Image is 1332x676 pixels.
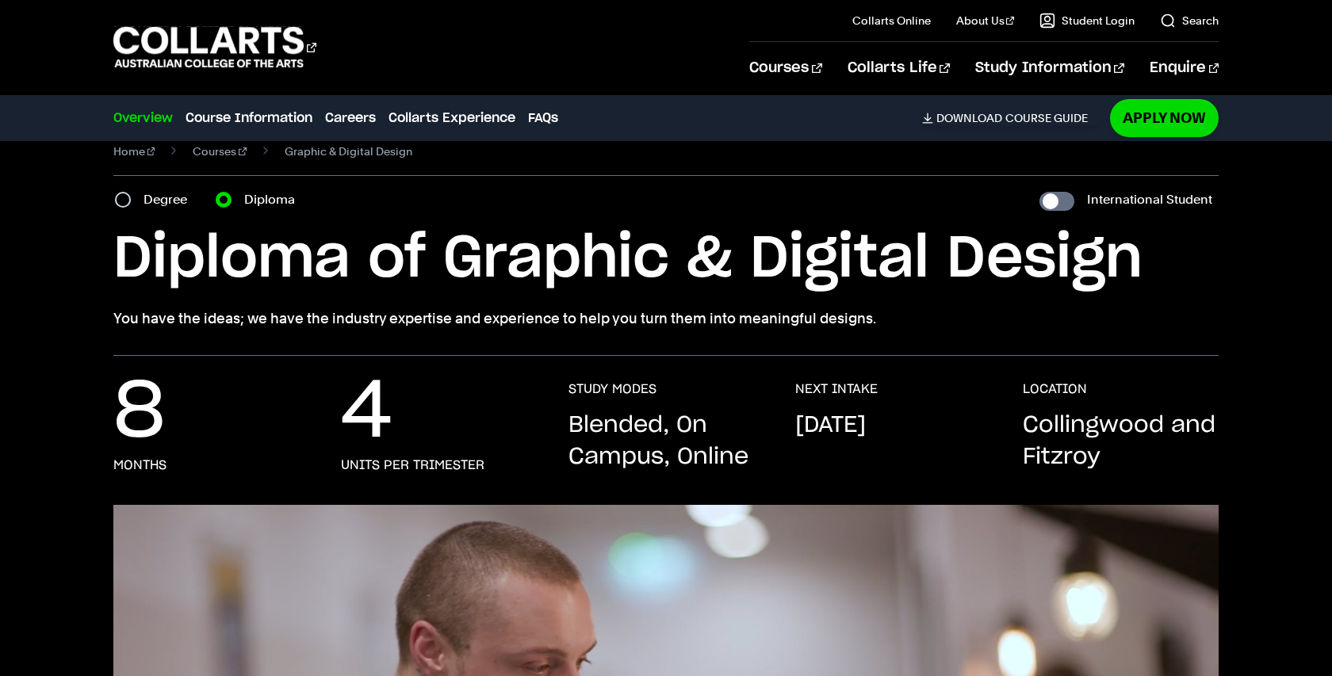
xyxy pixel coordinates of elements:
h3: months [113,457,166,473]
span: Graphic & Digital Design [285,140,412,162]
h3: LOCATION [1023,381,1087,397]
a: Collarts Online [852,13,931,29]
a: Home [113,140,155,162]
a: Student Login [1039,13,1135,29]
p: [DATE] [795,410,866,441]
a: Collarts Experience [388,109,515,128]
label: Diploma [244,189,304,211]
h3: units per trimester [341,457,484,473]
p: Blended, On Campus, Online [568,410,764,473]
a: Apply Now [1110,99,1219,136]
p: 4 [341,381,392,445]
label: International Student [1087,189,1212,211]
a: DownloadCourse Guide [922,111,1100,125]
a: Search [1160,13,1219,29]
a: FAQs [528,109,558,128]
p: Collingwood and Fitzroy [1023,410,1219,473]
div: Go to homepage [113,25,316,70]
h3: NEXT INTAKE [795,381,878,397]
p: You have the ideas; we have the industry expertise and experience to help you turn them into mean... [113,307,1219,330]
a: Collarts Life [848,42,950,94]
a: About Us [956,13,1015,29]
a: Course Information [186,109,312,128]
a: Courses [749,42,821,94]
a: Courses [193,140,247,162]
span: Download [936,111,1002,125]
a: Enquire [1150,42,1219,94]
a: Study Information [975,42,1124,94]
a: Overview [113,109,173,128]
a: Careers [325,109,376,128]
p: 8 [113,381,165,445]
label: Degree [144,189,197,211]
h3: STUDY MODES [568,381,656,397]
h1: Diploma of Graphic & Digital Design [113,223,1219,295]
